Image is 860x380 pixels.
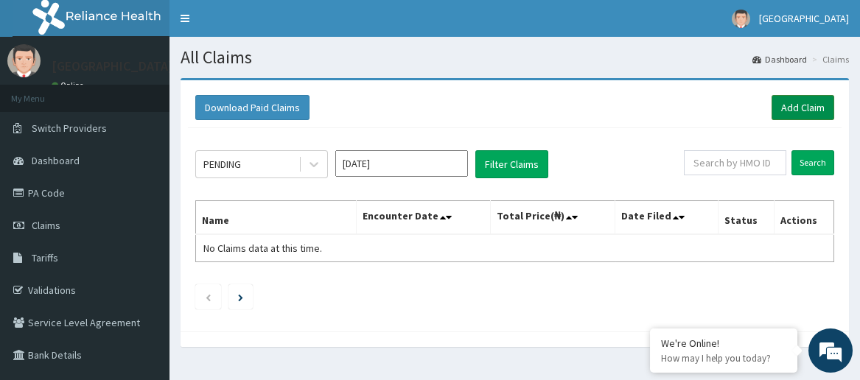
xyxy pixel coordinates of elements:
[684,150,786,175] input: Search by HMO ID
[615,201,719,235] th: Date Filed
[52,80,87,91] a: Online
[32,154,80,167] span: Dashboard
[357,201,491,235] th: Encounter Date
[475,150,548,178] button: Filter Claims
[752,53,807,66] a: Dashboard
[7,44,41,77] img: User Image
[196,201,357,235] th: Name
[491,201,615,235] th: Total Price(₦)
[661,337,786,350] div: We're Online!
[335,150,468,177] input: Select Month and Year
[205,290,211,303] a: Previous page
[32,122,107,135] span: Switch Providers
[181,48,849,67] h1: All Claims
[32,219,60,232] span: Claims
[732,10,750,28] img: User Image
[661,352,786,365] p: How may I help you today?
[808,53,849,66] li: Claims
[203,157,241,172] div: PENDING
[238,290,243,303] a: Next page
[791,150,834,175] input: Search
[195,95,310,120] button: Download Paid Claims
[774,201,833,235] th: Actions
[759,12,849,25] span: [GEOGRAPHIC_DATA]
[719,201,774,235] th: Status
[52,60,173,73] p: [GEOGRAPHIC_DATA]
[32,251,58,264] span: Tariffs
[772,95,834,120] a: Add Claim
[203,242,322,255] span: No Claims data at this time.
